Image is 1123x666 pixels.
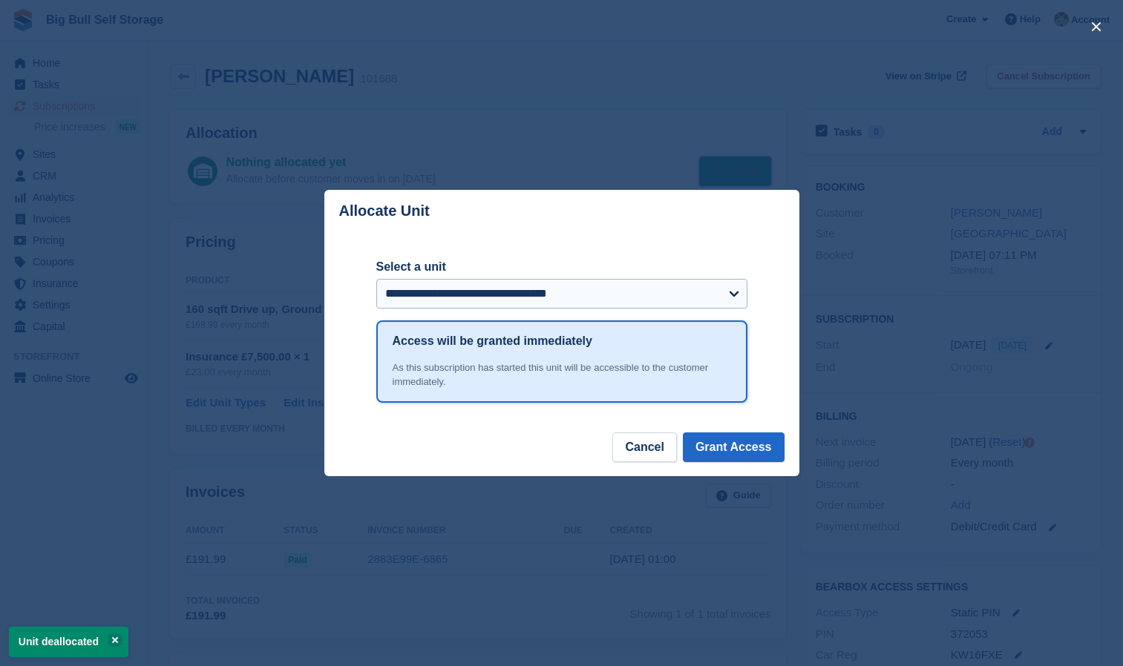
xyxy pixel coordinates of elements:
[683,432,785,462] button: Grant Access
[393,360,731,389] div: As this subscription has started this unit will be accessible to the customer immediately.
[9,627,128,657] p: Unit deallocated
[393,332,592,350] h1: Access will be granted immediately
[376,258,747,276] label: Select a unit
[1084,15,1108,39] button: close
[339,202,430,220] p: Allocate Unit
[612,432,676,462] button: Cancel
